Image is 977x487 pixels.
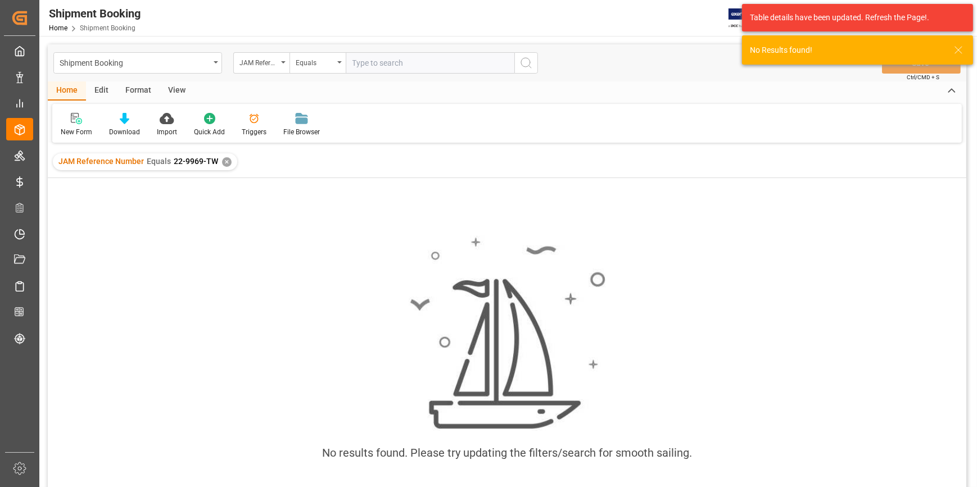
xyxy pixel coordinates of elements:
[750,12,957,24] div: Table details have been updated. Refresh the Page!.
[242,127,266,137] div: Triggers
[750,44,943,56] div: No Results found!
[117,81,160,101] div: Format
[346,52,514,74] input: Type to search
[160,81,194,101] div: View
[322,444,692,461] div: No results found. Please try updating the filters/search for smooth sailing.
[283,127,320,137] div: File Browser
[147,157,171,166] span: Equals
[157,127,177,137] div: Import
[290,52,346,74] button: open menu
[60,55,210,69] div: Shipment Booking
[296,55,334,68] div: Equals
[49,24,67,32] a: Home
[86,81,117,101] div: Edit
[233,52,290,74] button: open menu
[58,157,144,166] span: JAM Reference Number
[514,52,538,74] button: search button
[49,5,141,22] div: Shipment Booking
[239,55,278,68] div: JAM Reference Number
[222,157,232,167] div: ✕
[729,8,767,28] img: Exertis%20JAM%20-%20Email%20Logo.jpg_1722504956.jpg
[109,127,140,137] div: Download
[409,236,605,431] img: smooth_sailing.jpeg
[907,73,939,81] span: Ctrl/CMD + S
[174,157,218,166] span: 22-9969-TW
[61,127,92,137] div: New Form
[48,81,86,101] div: Home
[194,127,225,137] div: Quick Add
[53,52,222,74] button: open menu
